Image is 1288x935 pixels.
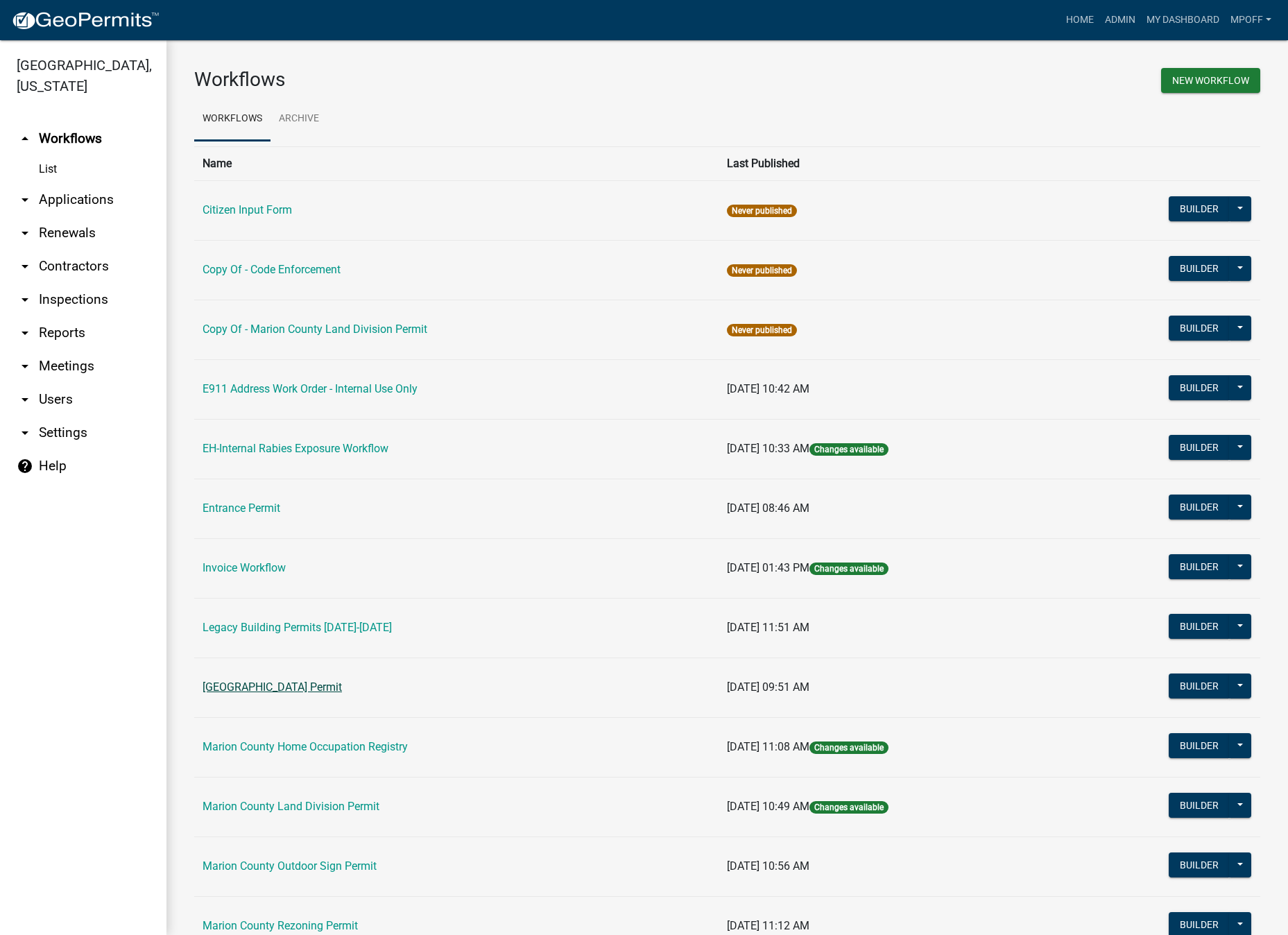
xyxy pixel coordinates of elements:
[719,146,1065,180] th: Last Published
[203,382,418,395] a: E911 Address Work Order - Internal Use Only
[1169,435,1230,460] button: Builder
[1169,852,1230,877] button: Builder
[727,740,809,753] span: [DATE] 11:08 AM
[17,358,33,375] i: arrow_drop_down
[203,621,392,634] a: Legacy Building Permits [DATE]-[DATE]
[1169,316,1230,341] button: Builder
[17,291,33,308] i: arrow_drop_down
[727,859,809,873] span: [DATE] 10:56 AM
[271,97,327,141] a: Archive
[1169,375,1230,400] button: Builder
[1099,7,1141,33] a: Admin
[727,205,797,217] span: Never published
[203,501,280,515] a: Entrance Permit
[1141,7,1225,33] a: My Dashboard
[727,621,809,634] span: [DATE] 11:51 AM
[809,443,888,456] span: Changes available
[17,391,33,408] i: arrow_drop_down
[203,442,388,455] a: EH-Internal Rabies Exposure Workflow
[194,146,719,180] th: Name
[727,680,809,694] span: [DATE] 09:51 AM
[17,225,33,241] i: arrow_drop_down
[203,263,341,276] a: Copy Of - Code Enforcement
[203,680,342,694] a: [GEOGRAPHIC_DATA] Permit
[727,264,797,277] span: Never published
[203,859,377,873] a: Marion County Outdoor Sign Permit
[203,323,427,336] a: Copy Of - Marion County Land Division Permit
[727,324,797,336] span: Never published
[1169,674,1230,698] button: Builder
[809,563,888,575] span: Changes available
[1169,256,1230,281] button: Builder
[17,130,33,147] i: arrow_drop_up
[727,919,809,932] span: [DATE] 11:12 AM
[194,97,271,141] a: Workflows
[203,561,286,574] a: Invoice Workflow
[727,800,809,813] span: [DATE] 10:49 AM
[194,68,717,92] h3: Workflows
[1169,495,1230,520] button: Builder
[203,203,292,216] a: Citizen Input Form
[1169,554,1230,579] button: Builder
[727,382,809,395] span: [DATE] 10:42 AM
[1161,68,1260,93] button: New Workflow
[727,501,809,515] span: [DATE] 08:46 AM
[1061,7,1099,33] a: Home
[809,741,888,754] span: Changes available
[1169,793,1230,818] button: Builder
[17,258,33,275] i: arrow_drop_down
[17,191,33,208] i: arrow_drop_down
[203,740,408,753] a: Marion County Home Occupation Registry
[17,458,33,474] i: help
[17,325,33,341] i: arrow_drop_down
[727,561,809,574] span: [DATE] 01:43 PM
[1225,7,1277,33] a: mpoff
[1169,733,1230,758] button: Builder
[17,424,33,441] i: arrow_drop_down
[1169,614,1230,639] button: Builder
[1169,196,1230,221] button: Builder
[203,800,379,813] a: Marion County Land Division Permit
[809,801,888,814] span: Changes available
[727,442,809,455] span: [DATE] 10:33 AM
[203,919,358,932] a: Marion County Rezoning Permit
